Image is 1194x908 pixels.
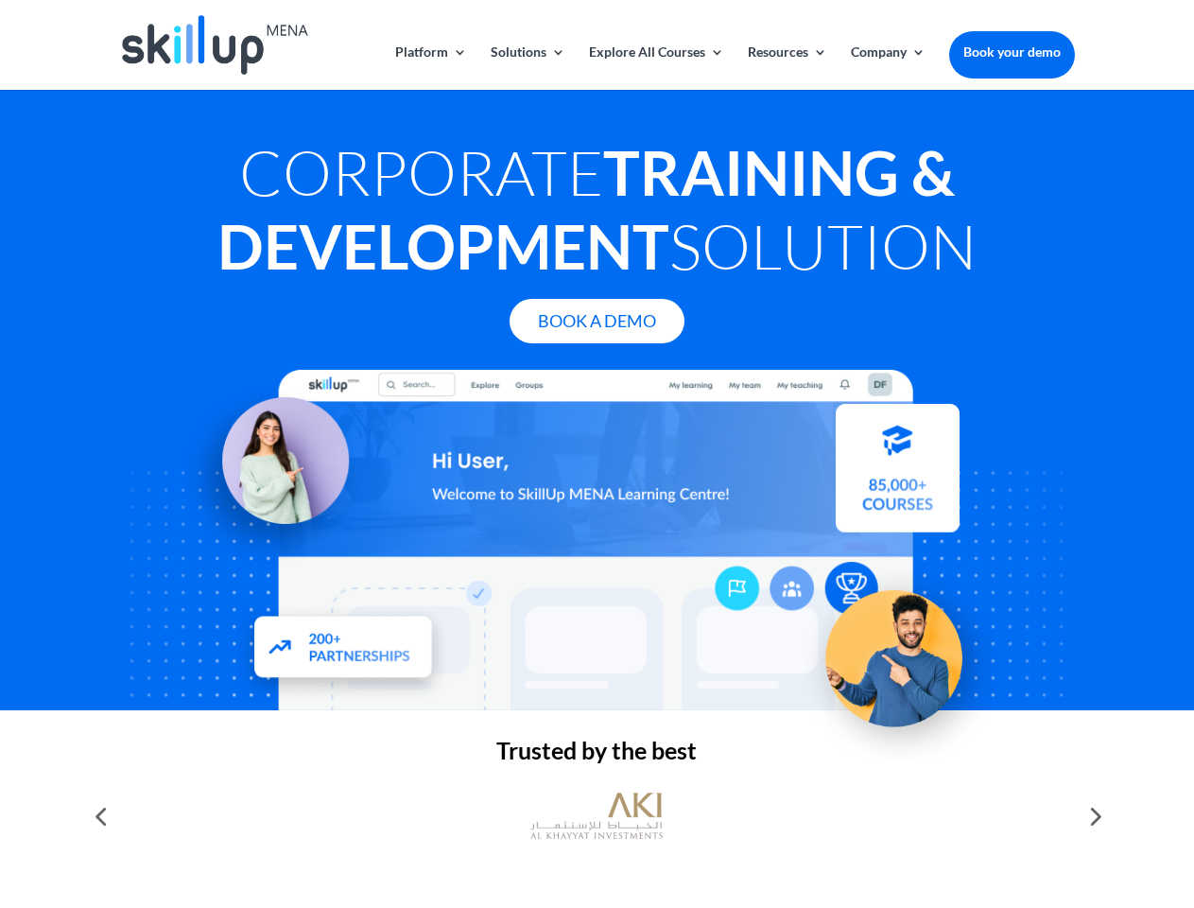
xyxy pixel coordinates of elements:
[949,31,1075,73] a: Book your demo
[510,299,684,343] a: Book A Demo
[589,45,724,90] a: Explore All Courses
[234,598,454,701] img: Partners - SkillUp Mena
[177,376,368,567] img: Learning Management Solution - SkillUp
[119,135,1074,292] h1: Corporate Solution
[748,45,827,90] a: Resources
[530,783,663,849] img: al khayyat investments logo
[798,550,1008,760] img: Upskill your workforce - SkillUp
[217,135,955,283] strong: Training & Development
[395,45,467,90] a: Platform
[491,45,565,90] a: Solutions
[851,45,926,90] a: Company
[836,411,960,540] img: Courses library - SkillUp MENA
[119,739,1074,772] h2: Trusted by the best
[122,15,307,75] img: Skillup Mena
